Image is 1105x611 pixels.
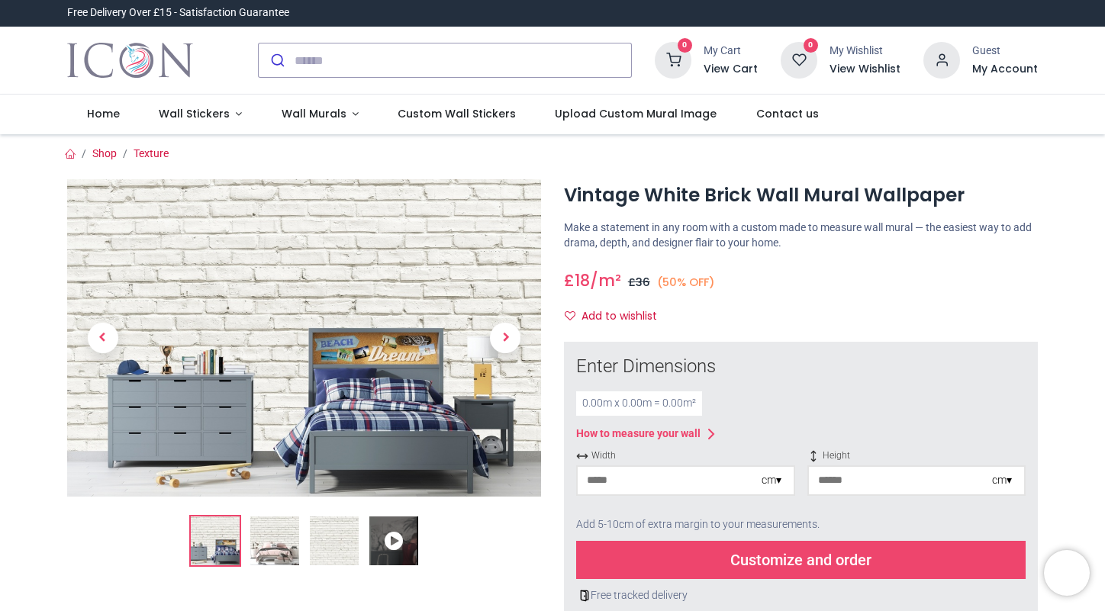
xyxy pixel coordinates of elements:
a: 0 [655,53,691,66]
span: Contact us [756,106,819,121]
a: Next [470,227,541,449]
div: Enter Dimensions [576,354,1026,380]
a: 0 [781,53,817,66]
iframe: Customer reviews powered by Trustpilot [717,5,1038,21]
span: Upload Custom Mural Image [555,106,717,121]
a: Shop [92,147,117,159]
div: Add 5-10cm of extra margin to your measurements. [576,508,1026,542]
span: 36 [636,275,650,290]
span: Custom Wall Stickers [398,106,516,121]
span: Home [87,106,120,121]
div: My Wishlist [830,43,900,59]
span: /m² [590,269,621,291]
span: Width [576,449,795,462]
span: Wall Stickers [159,106,230,121]
a: Wall Murals [262,95,379,134]
span: Previous [88,323,118,353]
div: Customize and order [576,541,1026,579]
i: Add to wishlist [565,310,575,321]
a: View Wishlist [830,62,900,77]
span: Wall Murals [282,106,346,121]
button: Add to wishlistAdd to wishlist [564,304,670,330]
span: Height [807,449,1026,462]
div: Free tracked delivery [576,588,1026,603]
img: Vintage White Brick Wall Mural Wallpaper [67,179,541,497]
a: Wall Stickers [139,95,262,134]
sup: 0 [678,38,692,53]
sup: 0 [804,38,818,53]
span: £ [628,275,650,290]
div: cm ▾ [762,473,781,488]
span: Next [490,323,520,353]
div: cm ▾ [992,473,1012,488]
p: Make a statement in any room with a custom made to measure wall mural — the easiest way to add dr... [564,220,1038,250]
button: Submit [259,43,295,77]
a: My Account [972,62,1038,77]
div: Free Delivery Over £15 - Satisfaction Guarantee [67,5,289,21]
div: 0.00 m x 0.00 m = 0.00 m² [576,391,702,416]
div: How to measure your wall [576,426,701,442]
iframe: Brevo live chat [1044,550,1090,596]
a: Previous [67,227,138,449]
span: 18 [575,269,590,291]
a: View Cart [704,62,758,77]
div: Guest [972,43,1038,59]
img: WS-47352-02 [250,516,299,565]
img: Vintage White Brick Wall Mural Wallpaper [191,516,240,565]
a: Logo of Icon Wall Stickers [67,39,193,82]
a: Texture [134,147,169,159]
img: WS-47352-03 [310,516,359,565]
small: (50% OFF) [657,275,715,291]
div: My Cart [704,43,758,59]
img: Icon Wall Stickers [67,39,193,82]
h1: Vintage White Brick Wall Mural Wallpaper [564,182,1038,208]
span: £ [564,269,590,291]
